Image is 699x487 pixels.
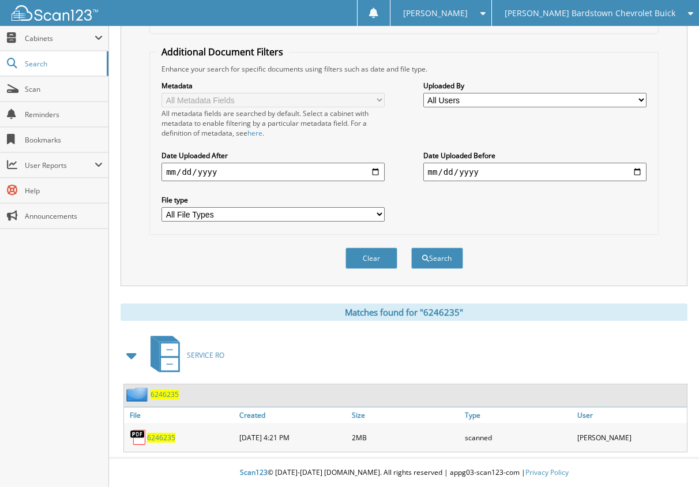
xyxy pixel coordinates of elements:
a: User [574,407,687,423]
a: Created [236,407,349,423]
span: Help [25,186,103,196]
img: scan123-logo-white.svg [12,5,98,21]
div: Matches found for "6246235" [121,304,687,321]
iframe: Chat Widget [641,432,699,487]
img: folder2.png [126,387,151,402]
a: File [124,407,236,423]
label: Date Uploaded After [161,151,385,160]
a: Size [349,407,461,423]
span: Scan [25,84,103,94]
span: Search [25,59,101,69]
label: Uploaded By [423,81,647,91]
a: here [247,128,262,138]
label: Metadata [161,81,385,91]
a: 6246235 [147,433,175,443]
button: Clear [345,248,397,269]
div: scanned [462,426,574,449]
button: Search [411,248,463,269]
a: Type [462,407,574,423]
span: SERVICE RO [187,350,224,360]
label: Date Uploaded Before [423,151,647,160]
a: SERVICE RO [144,332,224,378]
span: Announcements [25,211,103,221]
span: Reminders [25,110,103,119]
span: [PERSON_NAME] [403,10,468,17]
span: Scan123 [240,467,268,477]
span: Bookmarks [25,135,103,145]
div: [DATE] 4:21 PM [236,426,349,449]
img: PDF.png [130,429,147,446]
span: Cabinets [25,33,95,43]
div: [PERSON_NAME] [574,426,687,449]
span: [PERSON_NAME] Bardstown Chevrolet Buick [505,10,675,17]
legend: Additional Document Filters [156,46,289,58]
span: User Reports [25,160,95,170]
input: end [423,163,647,181]
label: File type [161,195,385,205]
div: Enhance your search for specific documents using filters such as date and file type. [156,64,652,74]
div: 2MB [349,426,461,449]
div: © [DATE]-[DATE] [DOMAIN_NAME]. All rights reserved | appg03-scan123-com | [109,459,699,487]
a: 6246235 [151,389,179,399]
a: Privacy Policy [525,467,569,477]
input: start [161,163,385,181]
div: All metadata fields are searched by default. Select a cabinet with metadata to enable filtering b... [161,108,385,138]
